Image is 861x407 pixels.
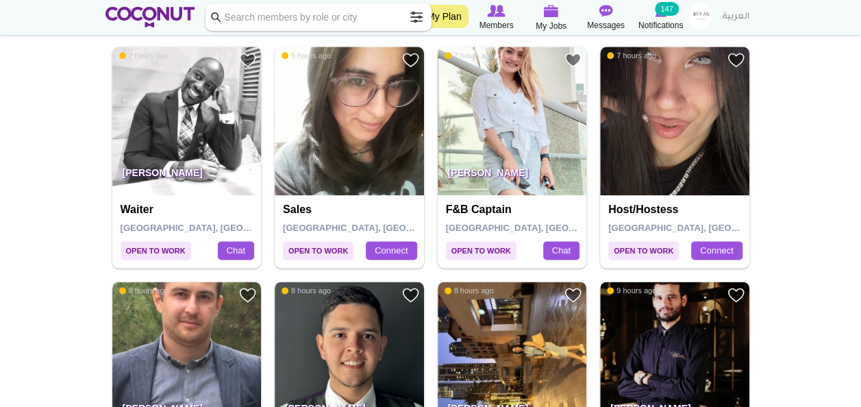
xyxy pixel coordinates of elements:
[366,241,416,260] a: Connect
[112,157,262,195] p: [PERSON_NAME]
[608,223,803,233] span: [GEOGRAPHIC_DATA], [GEOGRAPHIC_DATA]
[469,3,524,32] a: Browse Members Members
[655,2,678,16] small: 147
[479,18,513,32] span: Members
[283,241,353,260] span: Open to Work
[402,286,419,304] a: Add to Favourites
[420,5,469,28] a: My Plan
[282,51,331,60] span: 5 hours ago
[638,18,683,32] span: Notifications
[239,286,256,304] a: Add to Favourites
[445,51,494,60] span: 7 hours ago
[283,203,419,216] h4: Sales
[607,286,656,295] span: 9 hours ago
[121,223,316,233] span: [GEOGRAPHIC_DATA], [GEOGRAPHIC_DATA]
[599,5,613,17] img: Messages
[487,5,505,17] img: Browse Members
[655,5,666,17] img: Notifications
[543,241,579,260] a: Chat
[446,203,582,216] h4: F&B captain
[524,3,579,33] a: My Jobs My Jobs
[121,203,257,216] h4: Waiter
[607,51,656,60] span: 7 hours ago
[564,286,582,304] a: Add to Favourites
[608,241,679,260] span: Open to Work
[579,3,634,32] a: Messages Messages
[282,286,331,295] span: 8 hours ago
[564,51,582,69] a: Add to Favourites
[587,18,625,32] span: Messages
[446,223,641,233] span: [GEOGRAPHIC_DATA], [GEOGRAPHIC_DATA]
[119,286,169,295] span: 8 hours ago
[445,286,494,295] span: 8 hours ago
[438,157,587,195] p: [PERSON_NAME]
[727,51,745,69] a: Add to Favourites
[105,7,195,27] img: Home
[218,241,254,260] a: Chat
[727,286,745,304] a: Add to Favourites
[205,3,432,31] input: Search members by role or city
[536,19,566,33] span: My Jobs
[544,5,559,17] img: My Jobs
[239,51,256,69] a: Add to Favourites
[402,51,419,69] a: Add to Favourites
[121,241,191,260] span: Open to Work
[119,51,169,60] span: 2 hours ago
[634,3,688,32] a: Notifications Notifications 147
[283,223,478,233] span: [GEOGRAPHIC_DATA], [GEOGRAPHIC_DATA]
[716,3,756,31] a: العربية
[691,241,742,260] a: Connect
[608,203,745,216] h4: Host/Hostess
[446,241,516,260] span: Open to Work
